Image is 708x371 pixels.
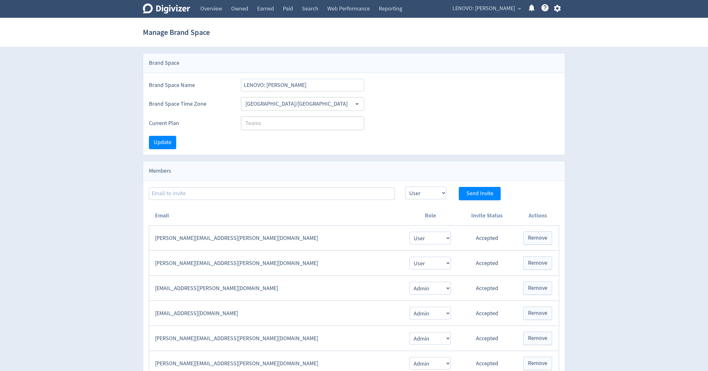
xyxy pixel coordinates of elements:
[523,307,552,320] button: Remove
[528,361,547,366] span: Remove
[523,332,552,345] button: Remove
[517,6,522,11] span: expand_more
[154,140,171,145] span: Update
[149,119,231,127] label: Current Plan
[517,206,559,226] th: Actions
[457,206,517,226] th: Invite Status
[523,231,552,245] button: Remove
[352,99,362,109] button: Open
[528,335,547,341] span: Remove
[457,326,517,351] td: Accepted
[149,301,403,326] td: [EMAIL_ADDRESS][DOMAIN_NAME]
[243,99,352,109] input: Select Timezone
[149,100,231,108] label: Brand Space Time Zone
[149,187,395,200] input: Email to invite
[457,226,517,251] td: Accepted
[149,206,403,226] th: Email
[143,22,210,43] h1: Manage Brand Space
[149,136,176,149] button: Update
[403,206,457,226] th: Role
[457,251,517,276] td: Accepted
[457,276,517,301] td: Accepted
[523,357,552,370] button: Remove
[149,276,403,301] td: [EMAIL_ADDRESS][PERSON_NAME][DOMAIN_NAME]
[466,191,493,196] span: Send Invite
[452,3,515,14] span: LENOVO: [PERSON_NAME]
[528,235,547,241] span: Remove
[149,81,231,89] label: Brand Space Name
[149,251,403,276] td: [PERSON_NAME][EMAIL_ADDRESS][PERSON_NAME][DOMAIN_NAME]
[450,3,523,14] button: LENOVO: [PERSON_NAME]
[241,79,364,91] input: Brand Space
[143,53,565,73] div: Brand Space
[143,161,565,181] div: Members
[528,310,547,316] span: Remove
[523,282,552,295] button: Remove
[528,285,547,291] span: Remove
[459,187,501,200] button: Send Invite
[528,260,547,266] span: Remove
[149,226,403,251] td: [PERSON_NAME][EMAIL_ADDRESS][PERSON_NAME][DOMAIN_NAME]
[457,301,517,326] td: Accepted
[149,326,403,351] td: [PERSON_NAME][EMAIL_ADDRESS][PERSON_NAME][DOMAIN_NAME]
[523,256,552,270] button: Remove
